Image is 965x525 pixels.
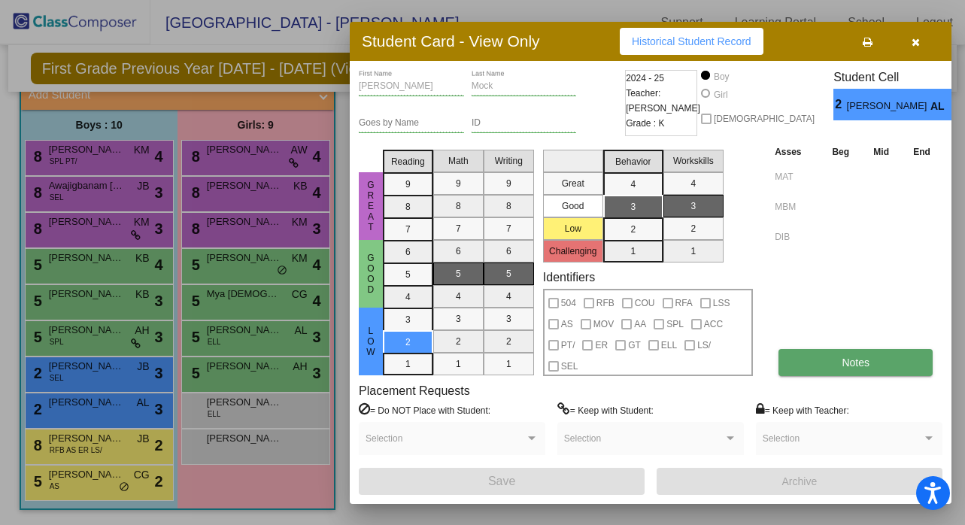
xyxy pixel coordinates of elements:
span: Good [364,253,378,295]
button: Notes [778,349,933,376]
div: Girl [713,88,728,102]
th: End [901,144,942,160]
th: Asses [771,144,820,160]
input: goes by name [359,118,464,129]
span: 3 [951,96,964,114]
span: ACC [704,315,723,333]
h3: Student Cell [833,70,964,84]
button: Archive [657,468,942,495]
button: Save [359,468,645,495]
label: Placement Requests [359,384,470,398]
span: Historical Student Record [632,35,751,47]
input: assessment [775,196,816,218]
th: Beg [820,144,861,160]
span: COU [635,294,655,312]
span: MOV [593,315,614,333]
label: = Do NOT Place with Student: [359,402,490,417]
label: Identifiers [543,270,595,284]
span: 504 [561,294,576,312]
span: [DEMOGRAPHIC_DATA] [714,110,815,128]
span: SPL [666,315,684,333]
input: assessment [775,165,816,188]
span: Teacher: [PERSON_NAME] [626,86,700,116]
span: [PERSON_NAME] [847,99,930,114]
th: Mid [861,144,901,160]
span: RFB [596,294,615,312]
span: Notes [842,357,869,369]
span: GT [628,336,641,354]
label: = Keep with Student: [557,402,654,417]
h3: Student Card - View Only [362,32,540,50]
span: 2 [833,96,846,114]
span: LSS [713,294,730,312]
span: RFA [675,294,693,312]
span: PT/ [561,336,575,354]
span: AA [634,315,646,333]
button: Historical Student Record [620,28,763,55]
div: Boy [713,70,730,83]
span: Grade : K [626,116,664,131]
span: LS/ [697,336,711,354]
span: ER [595,336,608,354]
input: assessment [775,226,816,248]
span: Archive [782,475,818,487]
span: ELL [661,336,677,354]
span: AS [561,315,573,333]
span: Save [488,475,515,487]
label: = Keep with Teacher: [756,402,849,417]
span: 2024 - 25 [626,71,664,86]
span: Low [364,326,378,357]
span: SEL [561,357,578,375]
span: Great [364,180,378,232]
span: AL [930,99,951,114]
